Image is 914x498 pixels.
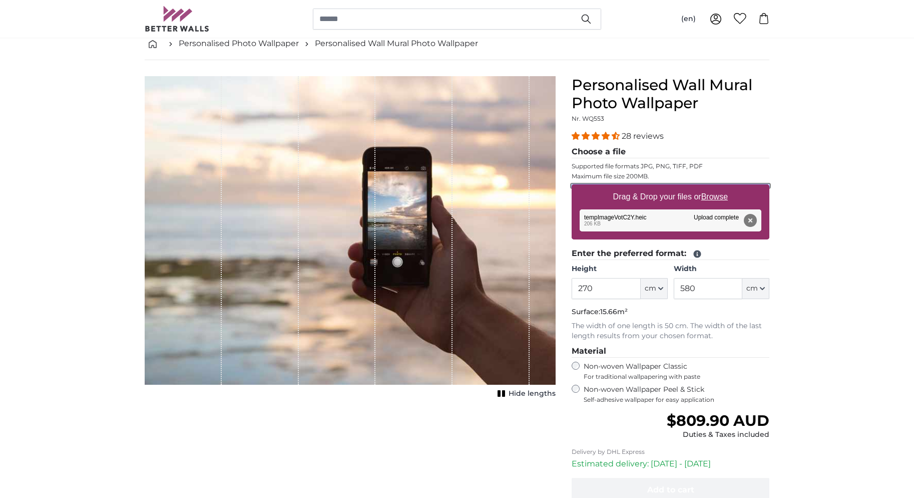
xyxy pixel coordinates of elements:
[315,38,478,50] a: Personalised Wall Mural Photo Wallpaper
[179,38,299,50] a: Personalised Photo Wallpaper
[584,385,769,404] label: Non-woven Wallpaper Peel & Stick
[584,396,769,404] span: Self-adhesive wallpaper for easy application
[572,448,769,456] p: Delivery by DHL Express
[572,247,769,260] legend: Enter the preferred format:
[572,264,667,274] label: Height
[609,187,732,207] label: Drag & Drop your files or
[572,162,769,170] p: Supported file formats JPG, PNG, TIFF, PDF
[645,284,656,294] span: cm
[572,345,769,358] legend: Material
[572,131,622,141] span: 4.32 stars
[742,278,769,299] button: cm
[701,192,728,201] u: Browse
[667,430,769,440] div: Duties & Taxes included
[572,146,769,158] legend: Choose a file
[572,172,769,180] p: Maximum file size 200MB.
[572,458,769,470] p: Estimated delivery: [DATE] - [DATE]
[584,362,769,381] label: Non-woven Wallpaper Classic
[673,10,704,28] button: (en)
[509,389,556,399] span: Hide lengths
[145,6,210,32] img: Betterwalls
[572,307,769,317] p: Surface:
[572,115,604,122] span: Nr. WQ553
[145,76,556,401] div: 1 of 1
[600,307,628,316] span: 15.66m²
[572,76,769,112] h1: Personalised Wall Mural Photo Wallpaper
[584,373,769,381] span: For traditional wallpapering with paste
[746,284,758,294] span: cm
[572,321,769,341] p: The width of one length is 50 cm. The width of the last length results from your chosen format.
[145,28,769,60] nav: breadcrumbs
[674,264,769,274] label: Width
[495,387,556,401] button: Hide lengths
[667,411,769,430] span: $809.90 AUD
[647,485,694,494] span: Add to cart
[622,131,664,141] span: 28 reviews
[641,278,668,299] button: cm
